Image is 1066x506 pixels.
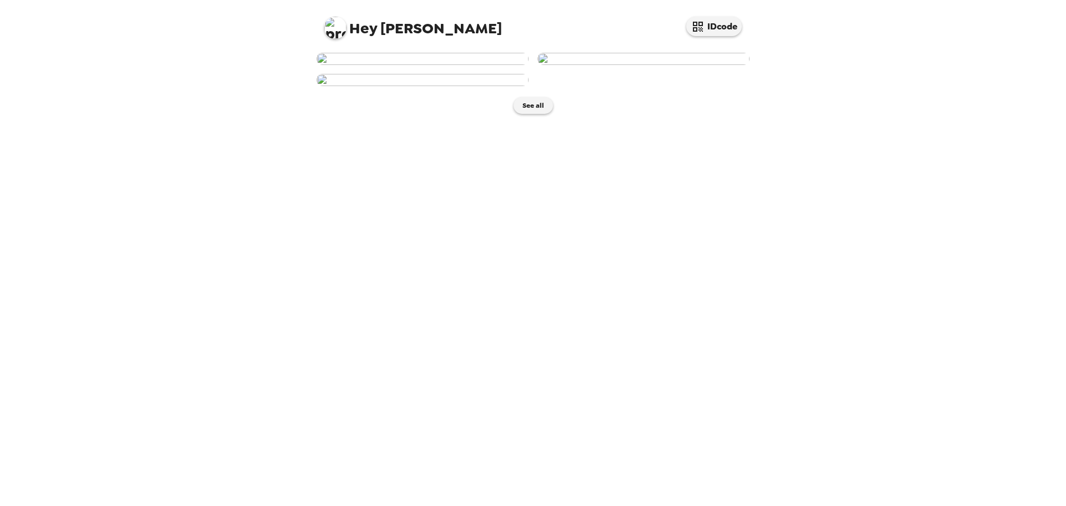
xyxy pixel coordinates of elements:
[349,18,377,38] span: Hey
[537,53,750,65] img: user-266426
[686,17,742,36] button: IDcode
[324,17,346,39] img: profile pic
[316,74,529,86] img: user-266234
[316,53,529,65] img: user-266677
[324,11,502,36] span: [PERSON_NAME]
[514,97,553,114] button: See all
